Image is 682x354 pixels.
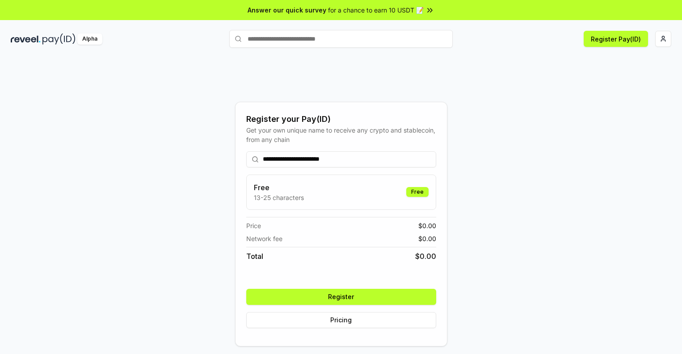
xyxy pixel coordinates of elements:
[246,113,436,125] div: Register your Pay(ID)
[246,289,436,305] button: Register
[246,312,436,328] button: Pricing
[418,234,436,243] span: $ 0.00
[584,31,648,47] button: Register Pay(ID)
[246,125,436,144] div: Get your own unique name to receive any crypto and stablecoin, from any chain
[406,187,429,197] div: Free
[254,182,304,193] h3: Free
[418,221,436,230] span: $ 0.00
[254,193,304,202] p: 13-25 characters
[77,33,102,45] div: Alpha
[246,234,282,243] span: Network fee
[248,5,326,15] span: Answer our quick survey
[328,5,424,15] span: for a chance to earn 10 USDT 📝
[415,251,436,262] span: $ 0.00
[42,33,76,45] img: pay_id
[11,33,41,45] img: reveel_dark
[246,251,263,262] span: Total
[246,221,261,230] span: Price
